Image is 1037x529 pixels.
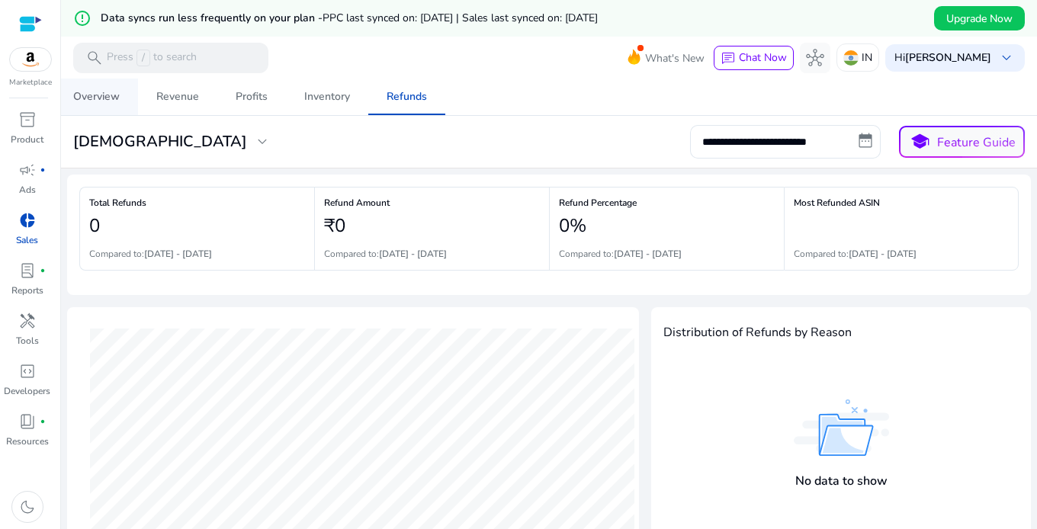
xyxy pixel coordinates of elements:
b: [DATE] - [DATE] [614,248,682,260]
p: Tools [16,334,39,348]
span: campaign [18,161,37,179]
p: Compared to: [794,247,917,261]
div: Inventory [304,91,350,102]
button: hub [800,43,830,73]
span: fiber_manual_record [40,418,46,425]
h5: Data syncs run less frequently on your plan - [101,12,598,25]
p: Compared to: [324,247,447,261]
p: Compared to: [559,247,682,261]
button: Upgrade Now [934,6,1025,30]
span: handyman [18,312,37,330]
b: [DATE] - [DATE] [849,248,917,260]
h4: Distribution of Refunds by Reason [663,325,852,340]
span: / [136,50,150,66]
b: [PERSON_NAME] [905,50,991,65]
span: chat [721,51,736,66]
button: chatChat Now [714,46,794,70]
span: Chat Now [739,50,787,65]
img: no_data_found.svg [794,399,889,457]
span: book_4 [18,412,37,431]
span: expand_more [253,133,271,151]
p: Marketplace [9,77,52,88]
button: schoolFeature Guide [899,126,1025,158]
span: hub [806,49,824,67]
h2: ₹0 [324,215,345,237]
span: search [85,49,104,67]
div: Overview [73,91,120,102]
span: dark_mode [18,498,37,516]
span: What's New [645,45,705,72]
span: fiber_manual_record [40,268,46,274]
span: PPC last synced on: [DATE] | Sales last synced on: [DATE] [323,11,598,25]
p: Ads [19,183,36,197]
p: Developers [4,384,50,398]
h3: [DEMOGRAPHIC_DATA] [73,133,247,151]
h6: Total Refunds [89,201,305,204]
h6: Refund Amount [324,201,540,204]
span: school [909,131,931,153]
span: fiber_manual_record [40,167,46,173]
span: code_blocks [18,362,37,380]
mat-icon: error_outline [73,9,91,27]
p: Resources [6,434,49,448]
p: IN [862,44,872,71]
b: [DATE] - [DATE] [144,248,212,260]
p: Sales [16,233,38,247]
span: lab_profile [18,261,37,280]
p: Press to search [107,50,197,66]
span: keyboard_arrow_down [997,49,1016,67]
h2: 0% [559,215,586,237]
div: Profits [236,91,268,102]
img: amazon.svg [10,48,51,71]
p: Product [11,133,43,146]
div: Revenue [156,91,199,102]
h4: No data to show [795,474,888,489]
span: inventory_2 [18,111,37,129]
img: in.svg [843,50,859,66]
p: Reports [11,284,43,297]
p: Hi [894,53,991,63]
h6: Refund Percentage [559,201,775,204]
span: donut_small [18,211,37,229]
h6: Most Refunded ASIN [794,201,1009,204]
p: Compared to: [89,247,212,261]
p: Feature Guide [937,133,1016,152]
b: [DATE] - [DATE] [379,248,447,260]
span: Upgrade Now [946,11,1013,27]
div: Refunds [387,91,427,102]
h2: 0 [89,215,100,237]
